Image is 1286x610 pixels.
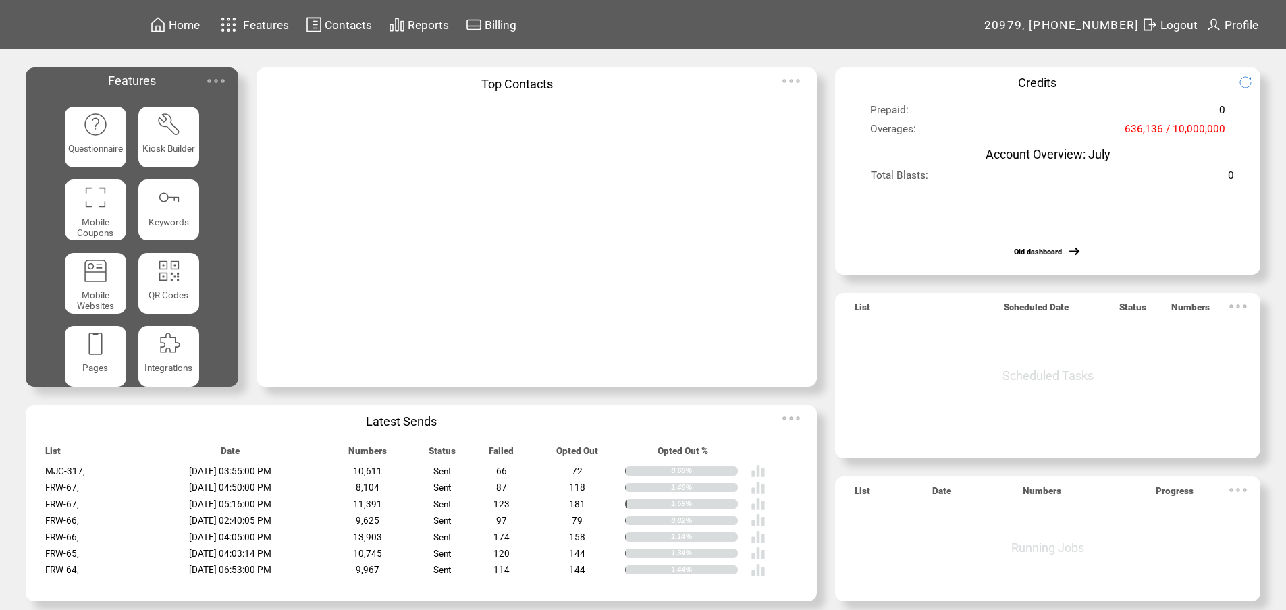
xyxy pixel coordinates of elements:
[751,546,766,561] img: poll%20-%20white.svg
[221,445,240,464] span: Date
[348,445,387,464] span: Numbers
[356,482,379,493] span: 8,104
[569,499,585,509] span: 181
[433,466,451,476] span: Sent
[1018,76,1056,90] span: Credits
[429,445,456,464] span: Status
[493,499,510,509] span: 123
[108,74,156,88] span: Features
[142,143,195,154] span: Kiosk Builder
[466,16,482,33] img: creidtcard.svg
[45,548,79,559] span: FRW-65,
[751,464,766,478] img: poll%20-%20white.svg
[870,104,909,123] span: Prepaid:
[481,77,553,91] span: Top Contacts
[138,107,199,167] a: Kiosk Builder
[569,532,585,543] span: 158
[1228,169,1234,189] span: 0
[871,169,928,189] span: Total Blasts:
[138,253,199,314] a: QR Codes
[82,362,108,373] span: Pages
[778,67,805,94] img: ellypsis.svg
[306,16,322,33] img: contacts.svg
[751,530,766,545] img: poll%20-%20white.svg
[169,18,200,32] span: Home
[1140,14,1204,35] a: Logout
[658,445,708,464] span: Opted Out %
[83,331,108,356] img: landing-pages.svg
[157,112,182,137] img: tool%201.svg
[984,18,1140,32] span: 20979, [PHONE_NUMBER]
[353,499,382,509] span: 11,391
[1023,485,1061,503] span: Numbers
[493,548,510,559] span: 120
[932,485,951,503] span: Date
[572,466,583,476] span: 72
[149,217,189,227] span: Keywords
[387,14,451,35] a: Reports
[389,16,405,33] img: chart.svg
[189,515,271,526] span: [DATE] 02:40:05 PM
[671,499,738,509] div: 1.59%
[433,515,451,526] span: Sent
[1225,476,1252,503] img: ellypsis.svg
[408,18,449,32] span: Reports
[493,532,510,543] span: 174
[671,483,738,493] div: 1.46%
[671,516,738,526] div: 0.82%
[569,482,585,493] span: 118
[489,445,514,464] span: Failed
[496,515,507,526] span: 97
[215,11,291,38] a: Features
[189,548,271,559] span: [DATE] 04:03:14 PM
[189,499,271,509] span: [DATE] 05:16:00 PM
[433,548,451,559] span: Sent
[189,564,271,575] span: [DATE] 06:53:00 PM
[45,499,79,509] span: FRW-67,
[1002,368,1094,383] span: Scheduled Tasks
[203,67,230,94] img: ellypsis.svg
[138,326,199,387] a: Integrations
[1239,76,1265,89] img: refresh.png
[986,147,1110,161] span: Account Overview: July
[157,331,182,356] img: integrations.svg
[157,258,182,283] img: qr.svg
[243,18,289,32] span: Features
[83,258,108,283] img: mobile-websites.svg
[464,14,518,35] a: Billing
[569,564,585,575] span: 144
[493,564,510,575] span: 114
[855,485,870,503] span: List
[148,14,202,35] a: Home
[353,532,382,543] span: 13,903
[496,482,507,493] span: 87
[751,513,766,528] img: poll%20-%20white.svg
[353,466,382,476] span: 10,611
[556,445,598,464] span: Opted Out
[751,497,766,511] img: poll%20-%20white.svg
[1225,293,1252,320] img: ellypsis.svg
[1119,302,1146,320] span: Status
[65,326,126,387] a: Pages
[778,405,805,432] img: ellypsis.svg
[751,563,766,578] img: poll%20-%20white.svg
[1160,18,1198,32] span: Logout
[433,482,451,493] span: Sent
[1125,123,1225,142] span: 636,136 / 10,000,000
[68,143,123,154] span: Questionnaire
[45,564,79,575] span: FRW-64,
[144,362,192,373] span: Integrations
[485,18,516,32] span: Billing
[77,289,114,311] span: Mobile Websites
[65,253,126,314] a: Mobile Websites
[569,548,585,559] span: 144
[572,515,583,526] span: 79
[157,185,182,210] img: keywords.svg
[189,482,271,493] span: [DATE] 04:50:00 PM
[855,302,870,320] span: List
[1219,104,1225,123] span: 0
[65,107,126,167] a: Questionnaire
[45,515,79,526] span: FRW-66,
[1171,302,1210,320] span: Numbers
[1206,16,1222,33] img: profile.svg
